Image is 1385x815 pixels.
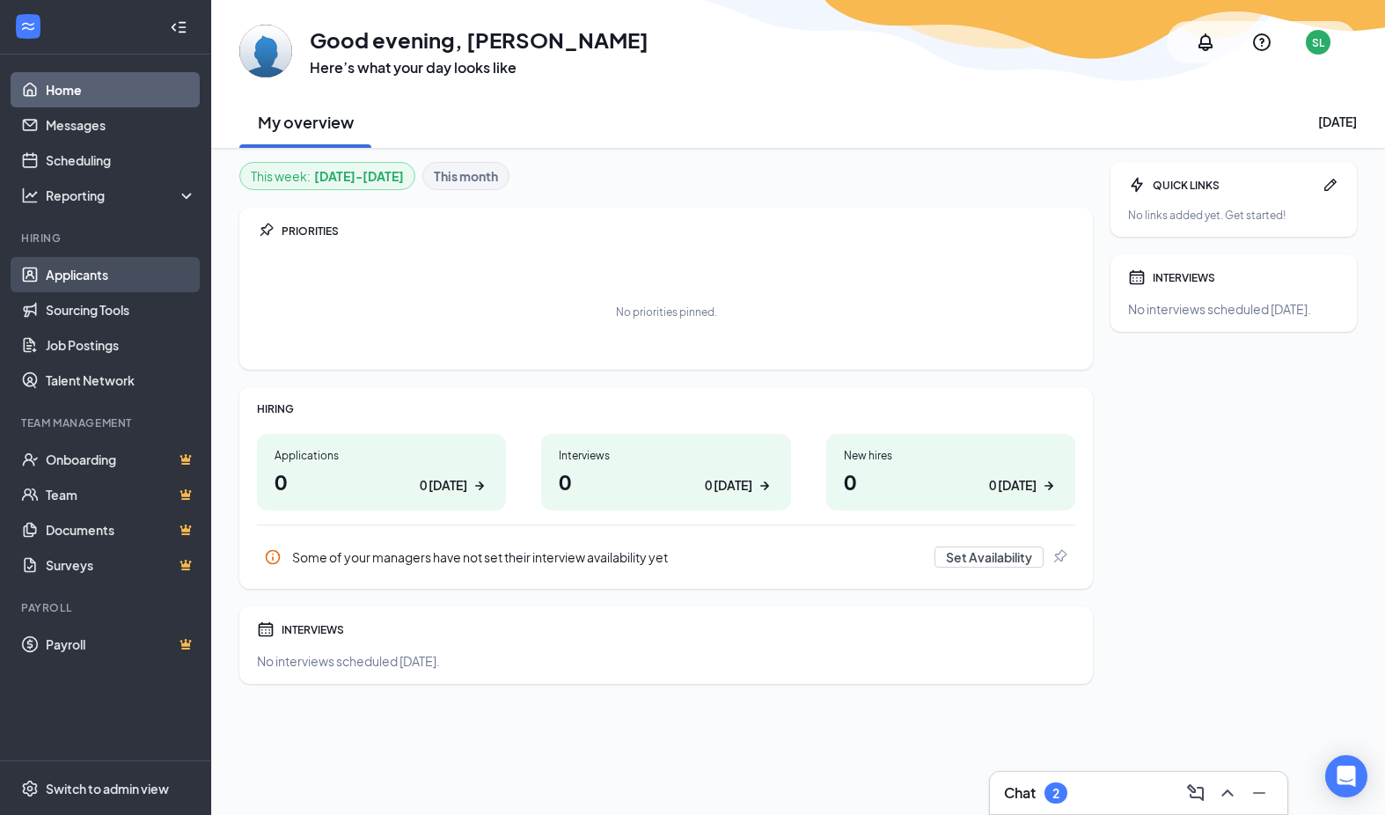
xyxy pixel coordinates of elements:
[46,72,196,107] a: Home
[1322,176,1339,194] svg: Pen
[1128,176,1146,194] svg: Bolt
[989,476,1037,495] div: 0 [DATE]
[46,107,196,143] a: Messages
[1040,477,1058,495] svg: ArrowRight
[1182,779,1210,807] button: ComposeMessage
[46,477,196,512] a: TeamCrown
[1195,32,1216,53] svg: Notifications
[46,512,196,547] a: DocumentsCrown
[21,231,193,246] div: Hiring
[264,548,282,566] svg: Info
[1153,178,1315,193] div: QUICK LINKS
[1128,300,1339,318] div: No interviews scheduled [DATE].
[282,224,1075,239] div: PRIORITIES
[21,415,193,430] div: Team Management
[46,327,196,363] a: Job Postings
[21,187,39,204] svg: Analysis
[471,477,488,495] svg: ArrowRight
[844,448,1058,463] div: New hires
[251,166,404,186] div: This week :
[1251,32,1272,53] svg: QuestionInfo
[434,166,498,186] b: This month
[46,257,196,292] a: Applicants
[46,442,196,477] a: OnboardingCrown
[46,187,197,204] div: Reporting
[46,292,196,327] a: Sourcing Tools
[1052,786,1059,801] div: 2
[257,401,1075,416] div: HIRING
[1325,755,1367,797] div: Open Intercom Messenger
[844,466,1058,496] h1: 0
[1318,113,1357,130] div: [DATE]
[1004,783,1036,803] h3: Chat
[559,466,773,496] h1: 0
[19,18,37,35] svg: WorkstreamLogo
[282,622,1075,637] div: INTERVIEWS
[46,627,196,662] a: PayrollCrown
[705,476,752,495] div: 0 [DATE]
[257,540,1075,575] div: Some of your managers have not set their interview availability yet
[934,547,1044,568] button: Set Availability
[257,434,506,510] a: Applications00 [DATE]ArrowRight
[420,476,467,495] div: 0 [DATE]
[310,25,649,55] h1: Good evening, [PERSON_NAME]
[1153,270,1339,285] div: INTERVIEWS
[310,58,649,77] h3: Here’s what your day looks like
[21,600,193,615] div: Payroll
[275,466,488,496] h1: 0
[1249,782,1270,804] svg: Minimize
[239,25,292,77] img: Steve Labarge
[21,780,39,797] svg: Settings
[275,448,488,463] div: Applications
[46,143,196,178] a: Scheduling
[1217,782,1238,804] svg: ChevronUp
[46,363,196,398] a: Talent Network
[257,222,275,239] svg: Pin
[314,166,404,186] b: [DATE] - [DATE]
[257,652,1075,670] div: No interviews scheduled [DATE].
[559,448,773,463] div: Interviews
[541,434,790,510] a: Interviews00 [DATE]ArrowRight
[1185,782,1206,804] svg: ComposeMessage
[257,540,1075,575] a: InfoSome of your managers have not set their interview availability yetSet AvailabilityPin
[616,305,717,319] div: No priorities pinned.
[1245,779,1273,807] button: Minimize
[257,620,275,638] svg: Calendar
[258,111,354,133] h2: My overview
[46,780,169,797] div: Switch to admin view
[1213,779,1242,807] button: ChevronUp
[46,547,196,583] a: SurveysCrown
[292,548,924,566] div: Some of your managers have not set their interview availability yet
[170,18,187,36] svg: Collapse
[1051,548,1068,566] svg: Pin
[1128,208,1339,223] div: No links added yet. Get started!
[1312,35,1324,50] div: SL
[1128,268,1146,286] svg: Calendar
[756,477,773,495] svg: ArrowRight
[826,434,1075,510] a: New hires00 [DATE]ArrowRight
